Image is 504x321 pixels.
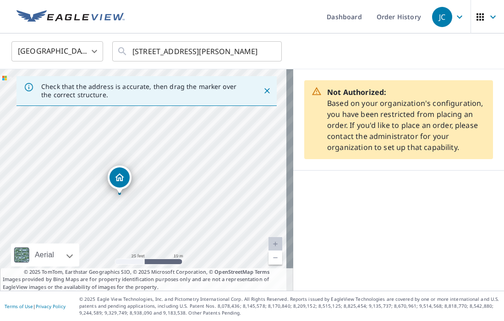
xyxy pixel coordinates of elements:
button: Close [261,85,273,97]
p: Check that the address is accurate, then drag the marker over the correct structure. [41,83,247,99]
a: Terms [255,268,270,275]
a: Current Level 20, Zoom Out [268,251,282,265]
div: [GEOGRAPHIC_DATA] [11,39,103,64]
img: EV Logo [16,10,125,24]
div: Aerial [32,244,57,266]
a: Terms of Use [5,303,33,310]
p: © 2025 Eagle View Technologies, Inc. and Pictometry International Corp. All Rights Reserved. Repo... [79,296,499,316]
p: | [5,304,66,309]
a: Privacy Policy [36,303,66,310]
div: Dropped pin, building 1, Residential property, 12453 Max Ln Choctaw, OK 73020 [108,166,131,194]
span: © 2025 TomTom, Earthstar Geographics SIO, © 2025 Microsoft Corporation, © [24,268,270,276]
p: Based on your organization's configuration, you have been restricted from placing an order. If yo... [327,87,486,153]
div: Aerial [11,244,79,266]
input: Search by address or latitude-longitude [132,39,263,64]
div: JC [432,7,452,27]
a: OpenStreetMap [214,268,253,275]
a: Current Level 20, Zoom In Disabled [268,237,282,251]
strong: Not Authorized: [327,87,386,97]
